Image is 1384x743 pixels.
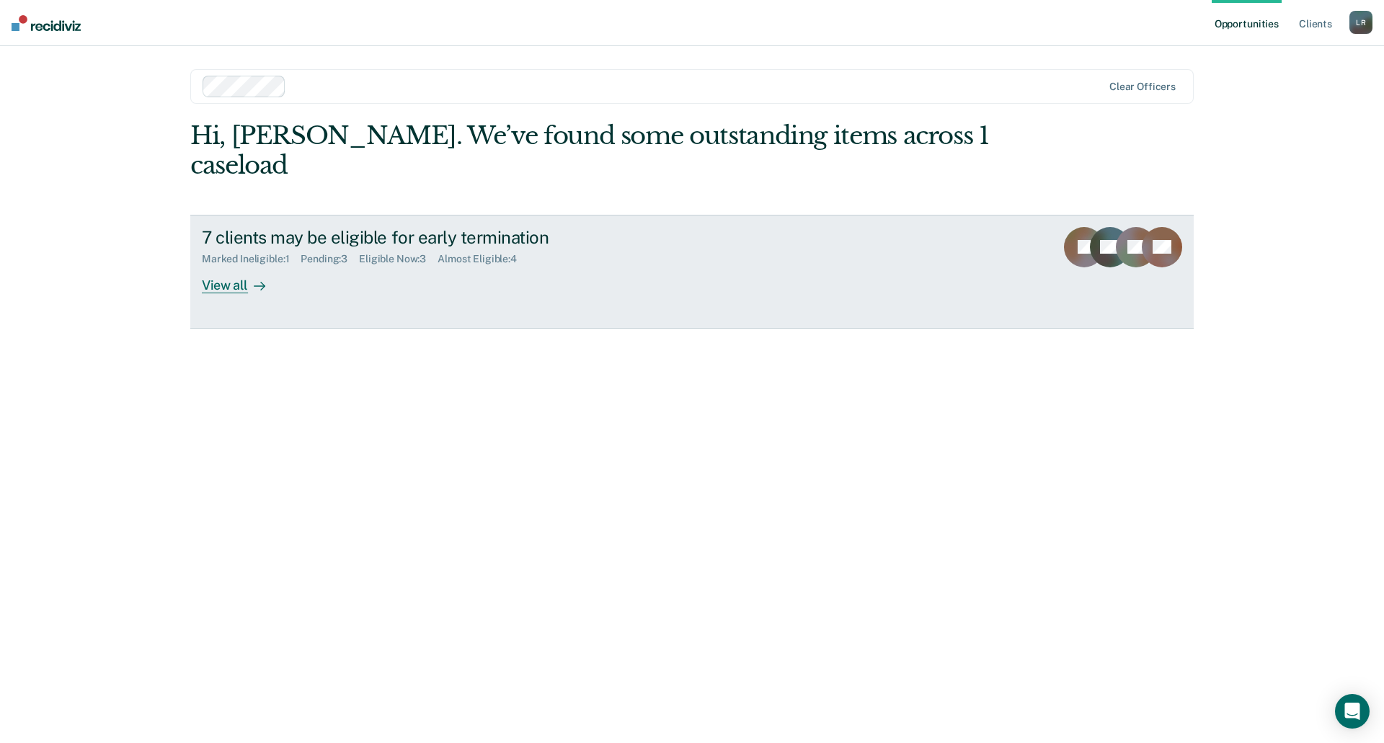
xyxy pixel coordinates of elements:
[202,253,301,265] div: Marked Ineligible : 1
[202,265,283,293] div: View all
[1335,694,1370,729] div: Open Intercom Messenger
[190,121,993,180] div: Hi, [PERSON_NAME]. We’ve found some outstanding items across 1 caseload
[359,253,438,265] div: Eligible Now : 3
[438,253,528,265] div: Almost Eligible : 4
[1349,11,1372,34] div: L R
[202,227,708,248] div: 7 clients may be eligible for early termination
[1109,81,1176,93] div: Clear officers
[1349,11,1372,34] button: LR
[301,253,359,265] div: Pending : 3
[190,215,1194,329] a: 7 clients may be eligible for early terminationMarked Ineligible:1Pending:3Eligible Now:3Almost E...
[12,15,81,31] img: Recidiviz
